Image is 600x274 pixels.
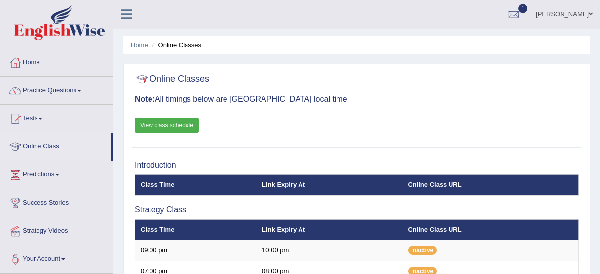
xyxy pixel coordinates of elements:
[0,161,113,186] a: Predictions
[0,105,113,130] a: Tests
[257,240,402,261] td: 10:00 pm
[135,95,579,103] h3: All timings below are [GEOGRAPHIC_DATA] local time
[135,161,579,170] h3: Introduction
[403,219,579,240] th: Online Class URL
[257,219,402,240] th: Link Expiry At
[135,95,155,103] b: Note:
[408,246,437,255] span: Inactive
[0,189,113,214] a: Success Stories
[0,49,113,73] a: Home
[150,40,201,50] li: Online Classes
[257,174,402,195] th: Link Expiry At
[135,118,199,133] a: View class schedule
[0,133,111,158] a: Online Class
[0,217,113,242] a: Strategy Videos
[0,245,113,270] a: Your Account
[135,219,257,240] th: Class Time
[0,77,113,102] a: Practice Questions
[518,4,528,13] span: 1
[135,240,257,261] td: 09:00 pm
[135,174,257,195] th: Class Time
[403,174,579,195] th: Online Class URL
[135,72,209,87] h2: Online Classes
[135,205,579,214] h3: Strategy Class
[131,41,148,49] a: Home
